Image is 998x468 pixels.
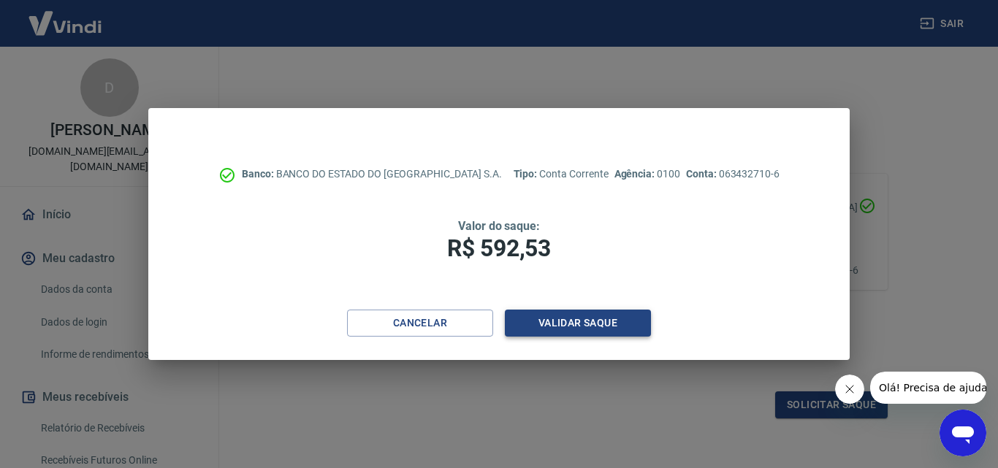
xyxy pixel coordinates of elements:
p: 0100 [614,166,680,182]
p: 063432710-6 [686,166,780,182]
iframe: Fechar mensagem [835,375,864,404]
iframe: Botão para abrir a janela de mensagens [940,410,986,456]
span: Conta: [686,168,719,180]
span: Valor do saque: [458,219,540,233]
button: Validar saque [505,310,651,337]
p: Conta Corrente [514,166,609,182]
span: R$ 592,53 [447,234,551,262]
span: Tipo: [514,168,540,180]
span: Banco: [242,168,276,180]
span: Agência: [614,168,658,180]
p: BANCO DO ESTADO DO [GEOGRAPHIC_DATA] S.A. [242,166,502,182]
button: Cancelar [347,310,493,337]
span: Olá! Precisa de ajuda? [9,10,123,22]
iframe: Mensagem da empresa [870,372,986,404]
